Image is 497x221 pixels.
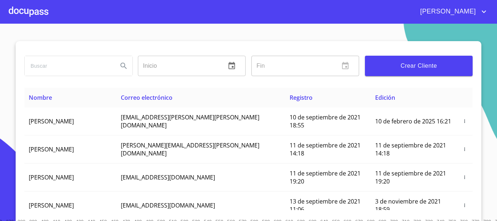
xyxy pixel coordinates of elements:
[365,56,473,76] button: Crear Cliente
[290,141,361,157] span: 11 de septiembre de 2021 14:18
[29,94,52,102] span: Nombre
[375,94,395,102] span: Edición
[121,94,172,102] span: Correo electrónico
[115,57,132,75] button: Search
[29,117,74,125] span: [PERSON_NAME]
[375,141,446,157] span: 11 de septiembre de 2021 14:18
[290,113,361,129] span: 10 de septiembre de 2021 18:55
[371,61,467,71] span: Crear Cliente
[375,169,446,185] span: 11 de septiembre de 2021 19:20
[121,141,259,157] span: [PERSON_NAME][EMAIL_ADDRESS][PERSON_NAME][DOMAIN_NAME]
[290,169,361,185] span: 11 de septiembre de 2021 19:20
[121,201,215,209] span: [EMAIL_ADDRESS][DOMAIN_NAME]
[290,197,361,213] span: 13 de septiembre de 2021 11:06
[25,56,112,76] input: search
[29,145,74,153] span: [PERSON_NAME]
[415,6,480,17] span: [PERSON_NAME]
[29,201,74,209] span: [PERSON_NAME]
[375,197,441,213] span: 3 de noviembre de 2021 18:59
[375,117,451,125] span: 10 de febrero de 2025 16:21
[415,6,488,17] button: account of current user
[121,173,215,181] span: [EMAIL_ADDRESS][DOMAIN_NAME]
[290,94,313,102] span: Registro
[29,173,74,181] span: [PERSON_NAME]
[121,113,259,129] span: [EMAIL_ADDRESS][PERSON_NAME][PERSON_NAME][DOMAIN_NAME]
